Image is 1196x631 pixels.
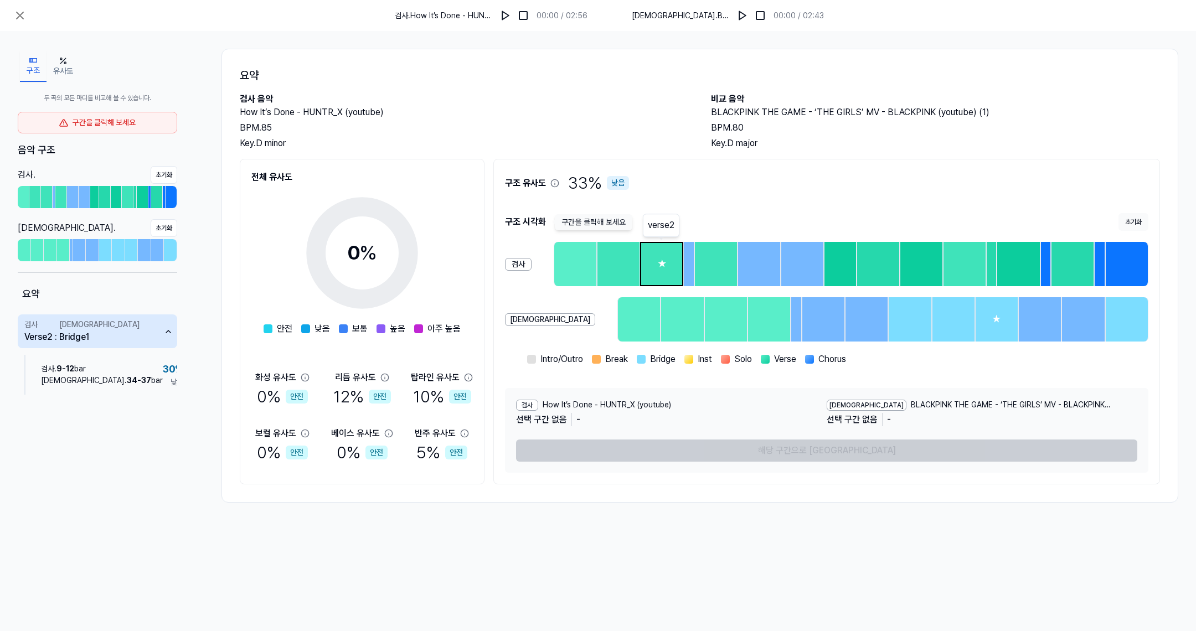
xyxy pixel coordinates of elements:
[18,93,177,103] span: 두 곡의 모든 마디를 비교해 볼 수 있습니다.
[774,10,824,22] div: 00:00 / 02:43
[24,319,38,330] div: 검사
[390,322,405,335] span: 높음
[257,384,308,409] div: 0 %
[20,51,47,82] button: 구조
[607,176,629,190] div: 낮음
[18,282,177,306] div: 요약
[240,121,689,135] div: BPM. 85
[59,330,89,344] div: Bridge1
[505,258,532,271] div: 검사
[365,446,388,459] div: 안전
[911,399,1137,411] span: BLACKPINK THE GAME - ‘THE GIRLS’ MV - BLACKPINK (youtube) (1)
[755,10,766,21] img: stop
[505,215,546,229] span: 구조 시각화
[359,241,377,265] span: %
[315,322,330,335] span: 낮음
[240,137,689,150] div: Key. D minor
[516,411,676,428] div: 선택 구간 없음 -
[516,400,538,411] div: 검사
[24,330,53,344] div: Verse2
[643,214,679,237] div: verse 2
[827,411,986,428] div: 선택 구간 없음 -
[555,214,632,230] span: 구간을 클릭해 보세요
[18,168,35,182] div: 검사 .
[333,384,391,409] div: 12 %
[251,170,473,184] h2: 전체 유사도
[543,399,671,411] span: How It’s Done - HUNTR_X (youtube)
[255,371,296,384] div: 화성 유사도
[632,10,729,22] span: [DEMOGRAPHIC_DATA] . BLACKPINK THE GAME - ‘THE GIRLS’ MV - BLACKPINK (youtube) (1)
[286,446,308,459] div: 안전
[540,353,583,366] span: Intro/Outro
[277,322,292,335] span: 안전
[335,371,376,384] div: 리듬 유사도
[518,10,529,21] img: stop
[286,390,308,404] div: 안전
[711,92,1160,106] h2: 비교 음악
[413,384,471,409] div: 10 %
[18,221,116,235] div: [DEMOGRAPHIC_DATA] .
[411,371,460,384] div: 탑라인 유사도
[698,353,712,366] span: Inst
[331,427,380,440] div: 베이스 유사도
[711,106,1160,119] h2: BLACKPINK THE GAME - ‘THE GIRLS’ MV - BLACKPINK (youtube) (1)
[537,10,587,22] div: 00:00 / 02:56
[18,142,177,157] div: 음악 구조
[56,364,74,373] span: 9 - 12
[240,106,689,119] h2: How It’s Done - HUNTR_X (youtube)
[415,427,456,440] div: 반주 유사도
[255,427,296,440] div: 보컬 유사도
[41,375,163,386] div: [DEMOGRAPHIC_DATA] . bar
[711,121,1160,135] div: BPM. 80
[18,314,177,348] button: 검사Verse2:[DEMOGRAPHIC_DATA]Bridge1
[47,51,80,82] button: 유사도
[240,67,1160,84] h1: 요약
[151,219,177,237] button: 초기화
[711,137,1160,150] div: Key. D major
[641,243,682,285] div: ★
[774,353,796,366] span: Verse
[568,170,629,195] span: 33 %
[18,348,177,401] div: 검사Verse2:[DEMOGRAPHIC_DATA]Bridge1
[818,353,846,366] span: Chorus
[240,92,689,106] h2: 검사 음악
[1118,213,1148,231] button: 초기화
[737,10,748,21] img: play
[395,10,492,22] span: 검사 . How It’s Done - HUNTR_X (youtube)
[347,238,377,268] div: 0
[171,376,184,388] span: 낮음
[505,170,559,195] span: 구조 유사도
[59,319,140,330] div: [DEMOGRAPHIC_DATA]
[127,376,151,385] span: 34 - 37
[416,440,467,465] div: 5 %
[734,353,752,366] span: Solo
[500,10,511,21] img: play
[18,112,177,133] div: 구간을 클릭해 보세요
[151,166,177,184] button: 초기화
[605,353,628,366] span: Break
[41,363,163,375] div: 검사 . bar
[427,322,461,335] span: 아주 높음
[337,440,388,465] div: 0 %
[163,361,184,376] span: 30 %
[445,446,467,459] div: 안전
[827,400,906,411] div: [DEMOGRAPHIC_DATA]
[976,297,1018,342] div: ★
[369,390,391,404] div: 안전
[352,322,368,335] span: 보통
[650,353,676,366] span: Bridge
[257,440,308,465] div: 0 %
[449,390,471,404] div: 안전
[505,313,595,326] div: [DEMOGRAPHIC_DATA]
[55,319,57,344] span: :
